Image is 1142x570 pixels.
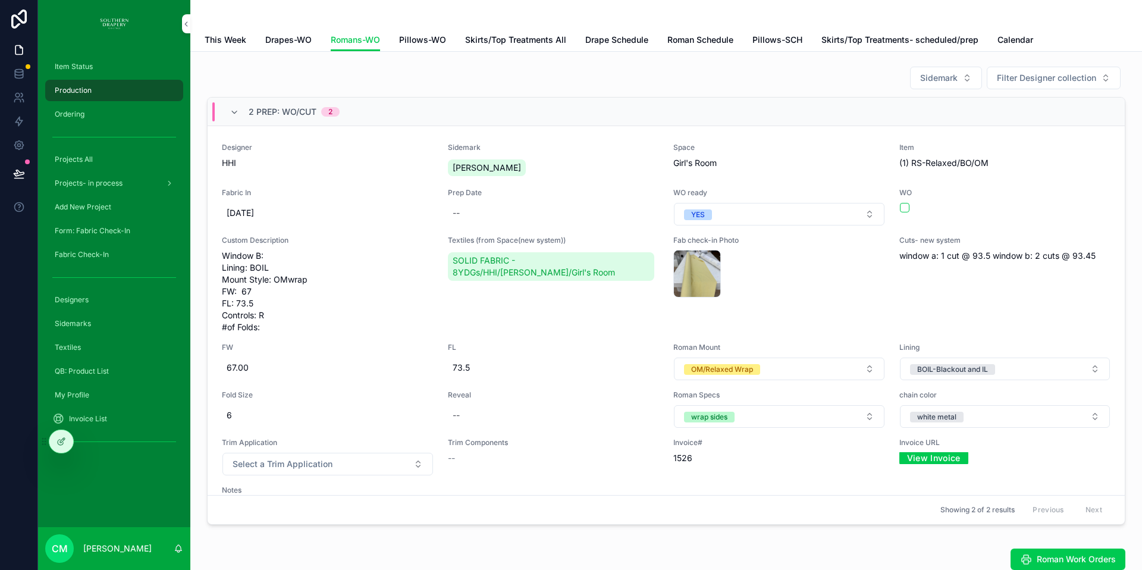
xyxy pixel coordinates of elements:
[45,220,183,242] a: Form: Fabric Check-In
[45,56,183,77] a: Item Status
[227,207,429,219] span: [DATE]
[55,367,109,376] span: QB: Product List
[100,14,128,33] img: App logo
[331,29,380,52] a: Romans-WO
[667,29,733,53] a: Roman Schedule
[52,541,68,556] span: cm
[55,202,111,212] span: Add New Project
[667,34,733,46] span: Roman Schedule
[328,107,332,117] div: 2
[222,157,434,169] span: HHI
[55,319,91,328] span: Sidemarks
[453,207,460,219] div: --
[997,34,1033,46] span: Calendar
[453,409,460,421] div: --
[917,364,988,375] div: BOIL-Blackout and IL
[585,34,648,46] span: Drape Schedule
[673,236,885,245] span: Fab check-in Photo
[910,363,995,375] button: Unselect BOIL_BLACKOUT_AND_IL
[55,390,89,400] span: My Profile
[900,358,1110,380] button: Select Button
[45,361,183,382] a: QB: Product List
[45,104,183,125] a: Ordering
[45,196,183,218] a: Add New Project
[684,363,760,375] button: Unselect OM_RELAXED_WRAP
[83,543,152,555] p: [PERSON_NAME]
[69,414,107,424] span: Invoice List
[45,244,183,265] a: Fabric Check-In
[448,390,660,400] span: Reveal
[917,412,956,422] div: white metal
[899,390,1111,400] span: chain color
[55,226,130,236] span: Form: Fabric Check-In
[448,343,660,352] span: FL
[45,384,183,406] a: My Profile
[997,29,1033,53] a: Calendar
[205,29,246,53] a: This Week
[45,173,183,194] a: Projects- in process
[55,250,109,259] span: Fabric Check-In
[45,80,183,101] a: Production
[55,155,93,164] span: Projects All
[910,67,982,89] button: Select Button
[265,29,312,53] a: Drapes-WO
[227,362,429,374] span: 67.00
[55,62,93,71] span: Item Status
[265,34,312,46] span: Drapes-WO
[674,358,884,380] button: Select Button
[940,505,1015,515] span: Showing 2 of 2 results
[673,452,885,464] span: 1526
[997,72,1096,84] span: Filter Designer collection
[674,203,884,226] button: Select Button
[222,390,434,400] span: Fold Size
[673,188,885,198] span: WO ready
[222,236,434,245] span: Custom Description
[674,405,884,428] button: Select Button
[55,343,81,352] span: Textiles
[222,188,434,198] span: Fabric In
[448,252,655,281] a: SOLID FABRIC - 8YDGs/HHI/[PERSON_NAME]/Girl's Room
[899,143,1111,152] span: Item
[45,149,183,170] a: Projects All
[222,143,434,152] span: Designer
[691,364,753,375] div: OM/Relaxed Wrap
[55,109,84,119] span: Ordering
[227,409,429,421] span: 6
[45,313,183,334] a: Sidemarks
[673,157,885,169] span: Girl's Room
[222,486,434,495] span: Notes
[453,162,521,174] span: [PERSON_NAME]
[205,34,246,46] span: This Week
[585,29,648,53] a: Drape Schedule
[920,72,958,84] span: Sidemark
[465,34,566,46] span: Skirts/Top Treatments All
[399,34,446,46] span: Pillows-WO
[691,209,705,220] div: YES
[821,34,978,46] span: Skirts/Top Treatments- scheduled/prep
[448,188,660,198] span: Prep Date
[673,438,885,447] span: Invoice#
[691,412,727,422] div: wrap sides
[752,29,802,53] a: Pillows-SCH
[55,178,123,188] span: Projects- in process
[453,362,655,374] span: 73.5
[38,48,190,466] div: scrollable content
[55,295,89,305] span: Designers
[673,143,885,152] span: Space
[899,438,1111,447] span: Invoice URL
[899,157,1111,169] span: (1) RS-Relaxed/BO/OM
[1011,549,1125,570] button: Roman Work Orders
[684,411,735,422] button: Unselect WRAP_SIDES
[448,143,660,152] span: Sidemark
[465,29,566,53] a: Skirts/Top Treatments All
[222,250,434,333] span: Window B: Lining: BOIL Mount Style: OMwrap FW: 67 FL: 73.5 Controls: R #of Folds:
[899,188,1111,198] span: WO
[448,438,660,447] span: Trim Components
[752,34,802,46] span: Pillows-SCH
[45,337,183,358] a: Textiles
[55,86,92,95] span: Production
[900,405,1110,428] button: Select Button
[821,29,978,53] a: Skirts/Top Treatments- scheduled/prep
[45,289,183,311] a: Designers
[249,106,316,118] span: 2 Prep: WO/Cut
